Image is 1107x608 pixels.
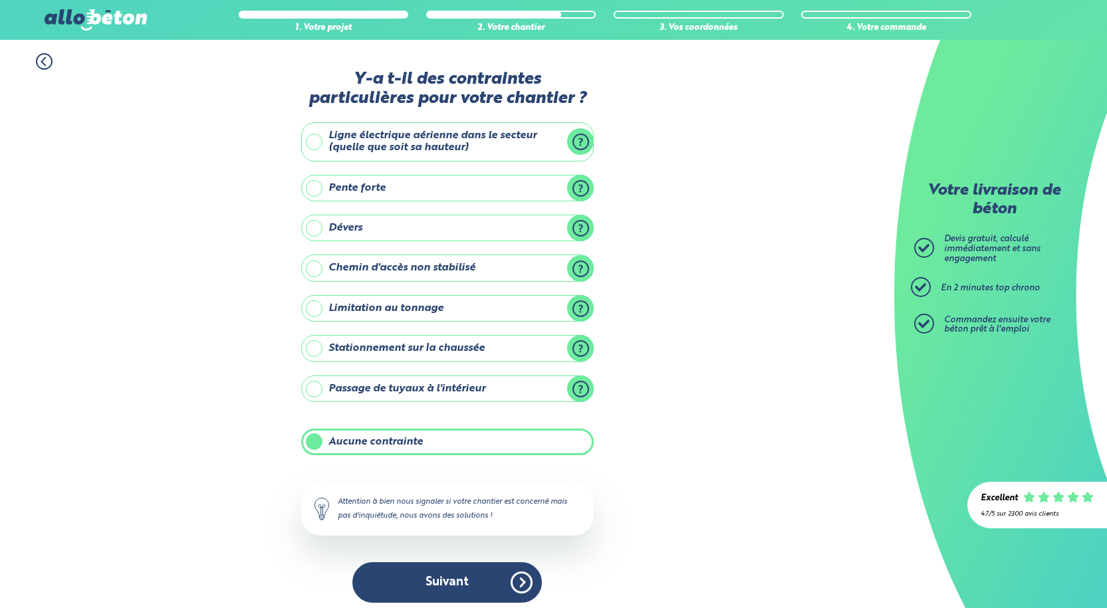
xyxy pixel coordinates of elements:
img: allobéton [45,9,147,31]
label: Chemin d'accès non stabilisé [301,254,594,281]
div: 1. Votre projet [239,23,408,33]
label: Passage de tuyaux à l'intérieur [301,375,594,402]
label: Aucune contrainte [301,429,594,455]
div: Attention à bien nous signaler si votre chantier est concerné mais pas d'inquiétude, nous avons d... [301,482,594,535]
label: Pente forte [301,175,594,201]
div: 4. Votre commande [801,23,971,33]
label: Stationnement sur la chaussée [301,335,594,361]
div: 2. Votre chantier [426,23,596,33]
label: Ligne électrique aérienne dans le secteur (quelle que soit sa hauteur) [301,122,594,161]
label: Y-a t-il des contraintes particulières pour votre chantier ? [301,70,594,109]
button: Suivant [352,562,542,603]
iframe: Help widget launcher [989,556,1092,593]
label: Limitation au tonnage [301,295,594,322]
label: Dévers [301,215,594,241]
div: 3. Vos coordonnées [614,23,783,33]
